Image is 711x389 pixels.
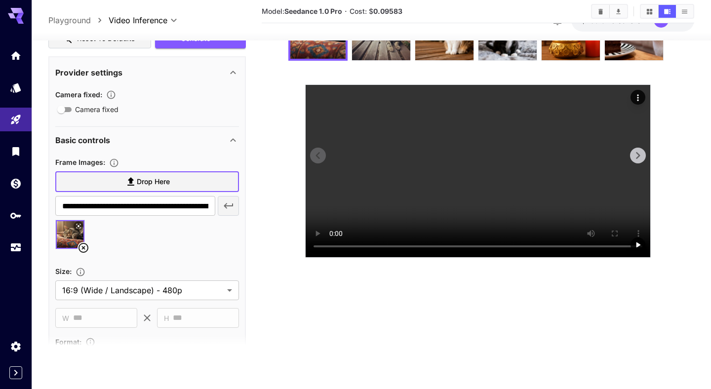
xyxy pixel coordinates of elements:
[373,7,402,15] b: 0.09583
[10,209,22,222] div: API Keys
[55,135,110,147] p: Basic controls
[48,14,91,26] a: Playground
[55,90,102,99] span: Camera fixed :
[631,237,645,252] div: Play video
[10,81,22,94] div: Models
[10,145,22,157] div: Library
[55,158,105,167] span: Frame Images :
[581,16,611,25] span: $209.87
[10,177,22,190] div: Wallet
[262,7,342,15] span: Model:
[631,90,645,105] div: Actions
[48,14,109,26] nav: breadcrumb
[62,284,223,296] span: 16:9 (Wide / Landscape) - 480p
[109,14,167,26] span: Video Inference
[10,114,22,126] div: Playground
[10,340,22,352] div: Settings
[55,267,72,275] span: Size :
[72,267,89,277] button: Adjust the dimensions of the generated image by specifying its width and height in pixels, or sel...
[137,176,170,188] span: Drop here
[55,171,239,193] label: Drop here
[105,158,123,168] button: Upload frame images.
[9,366,22,379] button: Expand sidebar
[659,5,676,18] button: Show media in video view
[345,5,347,17] p: ·
[55,129,239,153] div: Basic controls
[284,7,342,15] b: Seedance 1.0 Pro
[676,5,693,18] button: Show media in list view
[611,16,646,25] span: credits left
[592,5,609,18] button: Clear All
[350,7,402,15] span: Cost: $
[10,241,22,254] div: Usage
[10,49,22,62] div: Home
[640,4,694,19] div: Show media in grid viewShow media in video viewShow media in list view
[55,61,239,84] div: Provider settings
[62,312,69,324] span: W
[591,4,628,19] div: Clear AllDownload All
[641,5,658,18] button: Show media in grid view
[55,67,122,78] p: Provider settings
[164,312,169,324] span: H
[75,104,118,115] span: Camera fixed
[610,5,627,18] button: Download All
